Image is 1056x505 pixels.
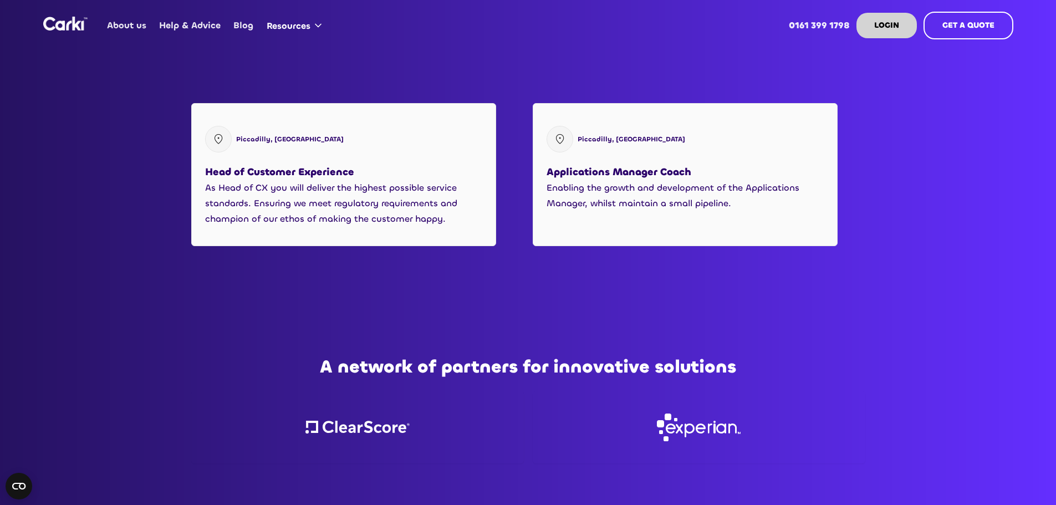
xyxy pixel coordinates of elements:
[267,20,310,32] div: Resources
[657,414,741,441] img: logo
[205,180,482,227] p: As Head of CX you will deliver the highest possible service standards. Ensuring we meet regulator...
[874,20,899,30] strong: LOGIN
[305,421,410,433] img: logo
[578,134,685,145] div: Piccadilly, [GEOGRAPHIC_DATA]
[260,4,333,47] div: Resources
[227,4,260,47] a: Blog
[43,17,88,30] img: Logo
[6,473,32,499] button: Open CMP widget
[547,164,691,180] h3: Applications Manager Coach
[856,13,917,38] a: LOGIN
[101,4,153,47] a: About us
[320,357,736,377] h2: A network of partners for innovative solutions
[236,134,344,145] div: Piccadilly, [GEOGRAPHIC_DATA]
[942,20,994,30] strong: GET A QUOTE
[789,19,850,31] strong: 0161 399 1798
[205,164,354,180] h3: Head of Customer Experience
[924,12,1013,39] a: GET A QUOTE
[782,4,856,47] a: 0161 399 1798
[547,180,824,211] p: Enabling the growth and development of the Applications Manager, whilst maintain a small pipeline.
[153,4,227,47] a: Help & Advice
[43,17,88,30] a: home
